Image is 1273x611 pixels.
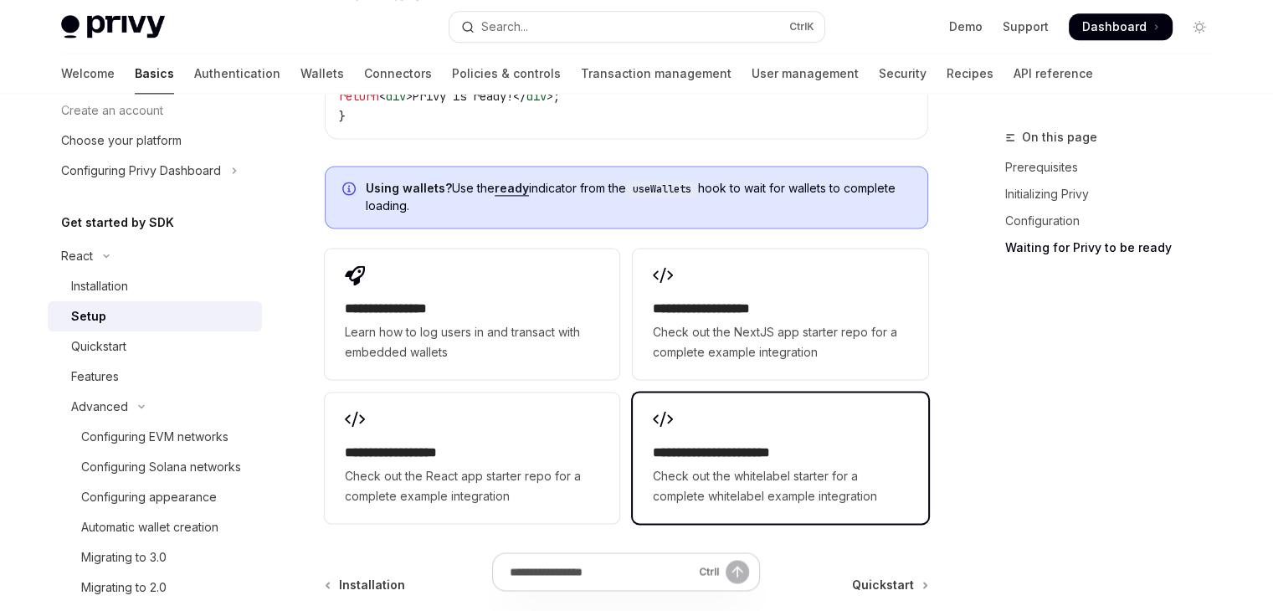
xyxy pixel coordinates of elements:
[71,276,128,296] div: Installation
[81,457,241,477] div: Configuring Solana networks
[48,301,262,331] a: Setup
[789,20,814,33] span: Ctrl K
[626,181,698,198] code: useWallets
[633,393,927,523] a: **** **** **** **** ***Check out the whitelabel starter for a complete whitelabel example integra...
[452,54,561,94] a: Policies & controls
[1005,181,1226,208] a: Initializing Privy
[547,89,553,104] span: >
[1014,54,1093,94] a: API reference
[726,560,749,583] button: Send message
[48,126,262,156] a: Choose your platform
[300,54,344,94] a: Wallets
[71,397,128,417] div: Advanced
[135,54,174,94] a: Basics
[653,466,907,506] span: Check out the whitelabel starter for a complete whitelabel example integration
[1022,127,1097,147] span: On this page
[581,54,731,94] a: Transaction management
[342,182,359,198] svg: Info
[413,89,513,104] span: Privy is ready!
[345,466,599,506] span: Check out the React app starter repo for a complete example integration
[449,12,824,42] button: Open search
[61,54,115,94] a: Welcome
[379,89,386,104] span: <
[61,161,221,181] div: Configuring Privy Dashboard
[406,89,413,104] span: >
[61,213,174,233] h5: Get started by SDK
[71,336,126,357] div: Quickstart
[495,181,529,196] a: ready
[48,572,262,603] a: Migrating to 2.0
[1005,154,1226,181] a: Prerequisites
[553,89,560,104] span: ;
[81,578,167,598] div: Migrating to 2.0
[81,487,217,507] div: Configuring appearance
[386,89,406,104] span: div
[513,89,526,104] span: </
[48,362,262,392] a: Features
[71,367,119,387] div: Features
[339,89,379,104] span: return
[1082,18,1147,35] span: Dashboard
[194,54,280,94] a: Authentication
[61,15,165,39] img: light logo
[633,249,927,379] a: **** **** **** ****Check out the NextJS app starter repo for a complete example integration
[48,241,262,271] button: Toggle React section
[81,517,218,537] div: Automatic wallet creation
[48,512,262,542] a: Automatic wallet creation
[48,422,262,452] a: Configuring EVM networks
[81,547,167,567] div: Migrating to 3.0
[48,271,262,301] a: Installation
[48,156,262,186] button: Toggle Configuring Privy Dashboard section
[71,306,106,326] div: Setup
[1005,234,1226,261] a: Waiting for Privy to be ready
[325,393,619,523] a: **** **** **** ***Check out the React app starter repo for a complete example integration
[752,54,859,94] a: User management
[48,542,262,572] a: Migrating to 3.0
[1005,208,1226,234] a: Configuration
[510,553,692,590] input: Ask a question...
[61,246,93,266] div: React
[947,54,993,94] a: Recipes
[653,322,907,362] span: Check out the NextJS app starter repo for a complete example integration
[949,18,983,35] a: Demo
[481,17,528,37] div: Search...
[61,131,182,151] div: Choose your platform
[1186,13,1213,40] button: Toggle dark mode
[48,331,262,362] a: Quickstart
[339,109,346,124] span: }
[325,249,619,379] a: **** **** **** *Learn how to log users in and transact with embedded wallets
[366,181,452,195] strong: Using wallets?
[48,392,262,422] button: Toggle Advanced section
[1069,13,1173,40] a: Dashboard
[81,427,228,447] div: Configuring EVM networks
[366,180,911,214] span: Use the indicator from the hook to wait for wallets to complete loading.
[364,54,432,94] a: Connectors
[48,482,262,512] a: Configuring appearance
[526,89,547,104] span: div
[345,322,599,362] span: Learn how to log users in and transact with embedded wallets
[48,452,262,482] a: Configuring Solana networks
[879,54,927,94] a: Security
[1003,18,1049,35] a: Support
